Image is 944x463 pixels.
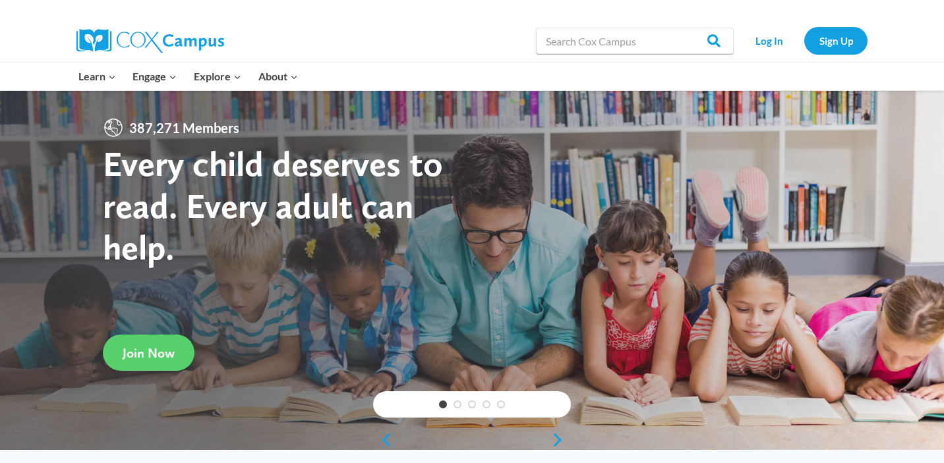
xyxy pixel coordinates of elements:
img: Cox Campus [76,29,224,53]
span: Engage [133,68,177,85]
span: 387,271 Members [124,117,245,138]
div: content slider buttons [373,427,571,453]
a: 4 [483,400,490,408]
input: Search Cox Campus [536,28,734,54]
nav: Secondary Navigation [740,27,868,54]
a: next [551,432,571,448]
span: Explore [194,68,241,85]
a: 5 [497,400,505,408]
a: Log In [740,27,798,54]
span: Learn [78,68,116,85]
a: 2 [454,400,461,408]
a: 1 [439,400,447,408]
nav: Primary Navigation [70,63,306,90]
a: 3 [468,400,476,408]
strong: Every child deserves to read. Every adult can help. [103,142,443,268]
a: previous [373,432,393,448]
a: Join Now [103,335,194,371]
span: Join Now [123,345,175,361]
span: About [258,68,298,85]
a: Sign Up [804,27,868,54]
